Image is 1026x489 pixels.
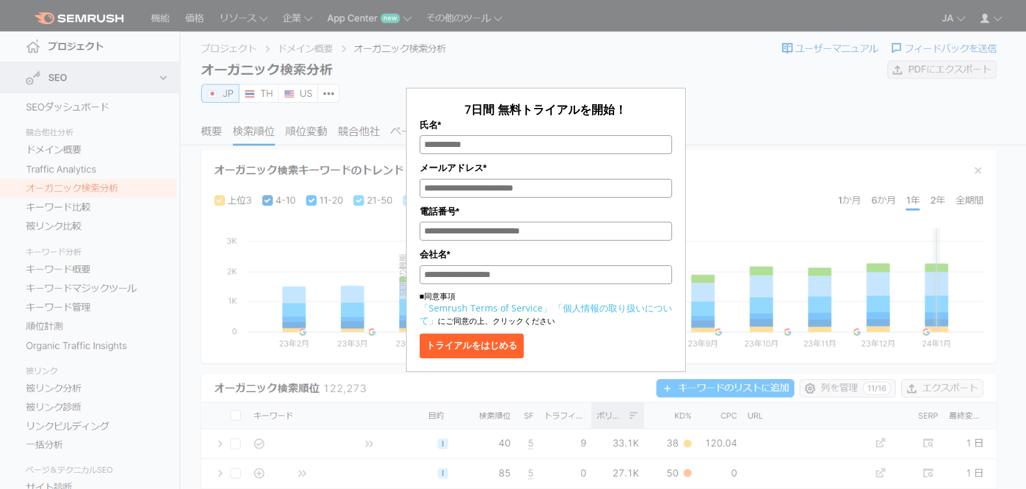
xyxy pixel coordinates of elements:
[420,161,672,175] label: メールアドレス*
[420,302,672,326] a: 「個人情報の取り扱いについて」
[420,334,524,358] button: トライアルをはじめる
[420,291,672,327] p: ■同意事項 にご同意の上、クリックください
[465,101,627,117] span: 7日間 無料トライアルを開始！
[420,204,672,218] label: 電話番号*
[420,302,552,314] a: 「Semrush Terms of Service」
